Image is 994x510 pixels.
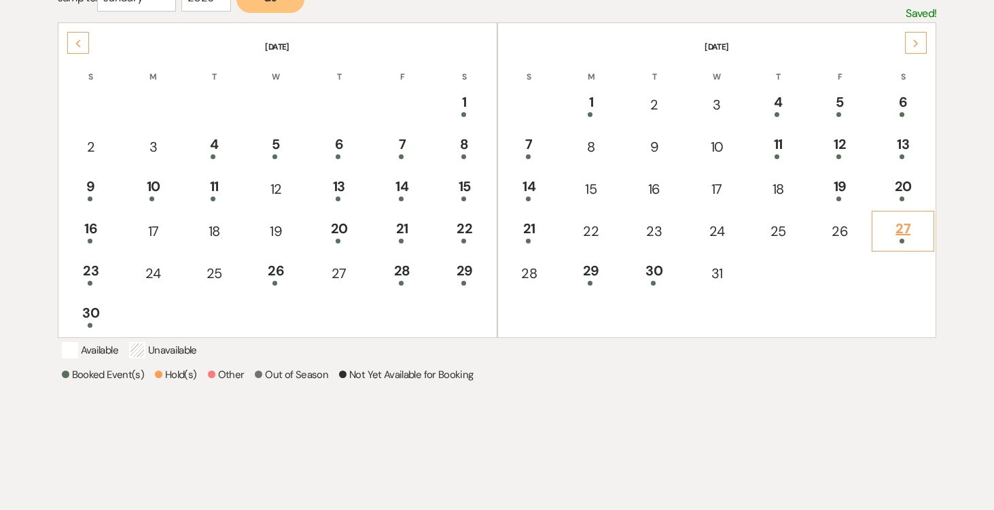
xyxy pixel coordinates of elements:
th: M [561,54,622,83]
div: 23 [631,221,678,241]
p: Available [62,342,118,358]
th: M [123,54,183,83]
th: T [623,54,686,83]
p: Other [208,367,245,383]
div: 4 [192,134,236,159]
div: 5 [253,134,299,159]
div: 19 [253,221,299,241]
p: Out of Season [255,367,328,383]
th: F [372,54,433,83]
div: 11 [192,176,236,201]
th: S [872,54,934,83]
div: 13 [315,176,363,201]
div: 1 [442,92,488,117]
div: 21 [379,218,425,243]
div: 6 [315,134,363,159]
div: 18 [756,179,800,199]
p: Hold(s) [155,367,197,383]
th: [DATE] [499,24,935,53]
div: 26 [817,221,863,241]
div: 15 [568,179,614,199]
div: 7 [507,134,552,159]
th: S [60,54,122,83]
div: 2 [67,137,115,157]
div: 27 [879,218,927,243]
div: 29 [442,260,488,286]
th: W [245,54,306,83]
div: 31 [694,263,739,284]
div: 22 [568,221,614,241]
div: 21 [507,218,552,243]
div: 14 [379,176,425,201]
div: 15 [442,176,488,201]
div: 24 [130,263,175,284]
div: 5 [817,92,863,117]
div: 26 [253,260,299,286]
div: 10 [130,176,175,201]
p: Unavailable [129,342,197,358]
div: 29 [568,260,614,286]
div: 3 [130,137,175,157]
div: 6 [879,92,927,117]
th: S [434,54,495,83]
div: 16 [67,218,115,243]
div: 20 [315,218,363,243]
div: 1 [568,92,614,117]
p: Saved! [906,5,936,22]
div: 17 [130,221,175,241]
div: 16 [631,179,678,199]
div: 9 [631,137,678,157]
div: 14 [507,176,552,201]
div: 23 [67,260,115,286]
div: 13 [879,134,927,159]
div: 9 [67,176,115,201]
div: 27 [315,263,363,284]
div: 11 [756,134,800,159]
div: 24 [694,221,739,241]
th: F [809,54,870,83]
div: 8 [442,134,488,159]
div: 30 [631,260,678,286]
div: 25 [192,263,236,284]
div: 3 [694,95,739,115]
div: 12 [817,134,863,159]
th: T [184,54,244,83]
div: 19 [817,176,863,201]
div: 12 [253,179,299,199]
div: 2 [631,95,678,115]
div: 22 [442,218,488,243]
th: W [687,54,747,83]
th: [DATE] [60,24,495,53]
th: S [499,54,559,83]
div: 28 [507,263,552,284]
div: 10 [694,137,739,157]
div: 28 [379,260,425,286]
div: 25 [756,221,800,241]
p: Booked Event(s) [62,367,144,383]
th: T [308,54,370,83]
div: 7 [379,134,425,159]
th: T [748,54,808,83]
div: 18 [192,221,236,241]
div: 4 [756,92,800,117]
div: 8 [568,137,614,157]
div: 17 [694,179,739,199]
p: Not Yet Available for Booking [339,367,473,383]
div: 20 [879,176,927,201]
div: 30 [67,303,115,328]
